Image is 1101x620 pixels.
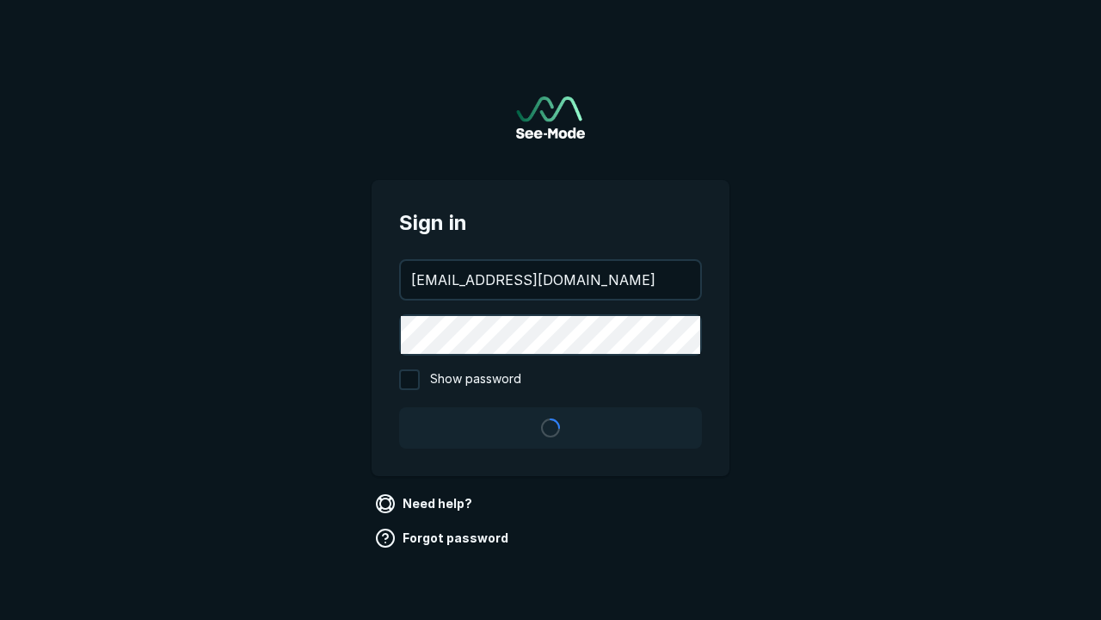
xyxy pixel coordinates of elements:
span: Sign in [399,208,702,239]
span: Show password [430,369,521,390]
a: Go to sign in [516,96,585,139]
input: your@email.com [401,261,700,299]
a: Forgot password [372,524,515,552]
a: Need help? [372,490,479,518]
img: See-Mode Logo [516,96,585,139]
